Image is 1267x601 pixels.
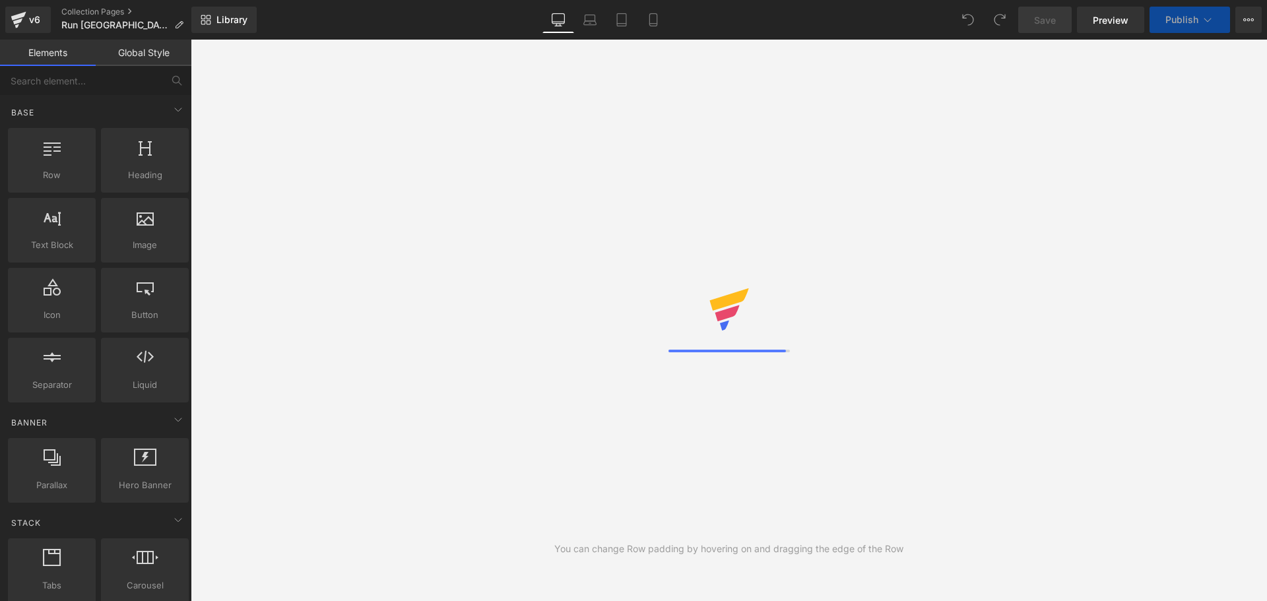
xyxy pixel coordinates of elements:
span: Liquid [105,378,185,392]
div: You can change Row padding by hovering on and dragging the edge of the Row [554,542,903,556]
a: Preview [1077,7,1144,33]
span: Carousel [105,579,185,592]
span: Heading [105,168,185,182]
a: Collection Pages [61,7,194,17]
a: New Library [191,7,257,33]
button: Undo [955,7,981,33]
a: Laptop [574,7,606,33]
span: Button [105,308,185,322]
span: Save [1034,13,1056,27]
span: Parallax [12,478,92,492]
a: Desktop [542,7,574,33]
span: Tabs [12,579,92,592]
button: More [1235,7,1262,33]
span: Banner [10,416,49,429]
span: Stack [10,517,42,529]
a: Mobile [637,7,669,33]
span: Library [216,14,247,26]
div: v6 [26,11,43,28]
span: Text Block [12,238,92,252]
a: v6 [5,7,51,33]
span: Preview [1093,13,1128,27]
button: Publish [1150,7,1230,33]
span: Publish [1165,15,1198,25]
span: Run [GEOGRAPHIC_DATA] [61,20,169,30]
a: Global Style [96,40,191,66]
span: Image [105,238,185,252]
span: Icon [12,308,92,322]
span: Base [10,106,36,119]
a: Tablet [606,7,637,33]
button: Redo [987,7,1013,33]
span: Row [12,168,92,182]
span: Hero Banner [105,478,185,492]
span: Separator [12,378,92,392]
